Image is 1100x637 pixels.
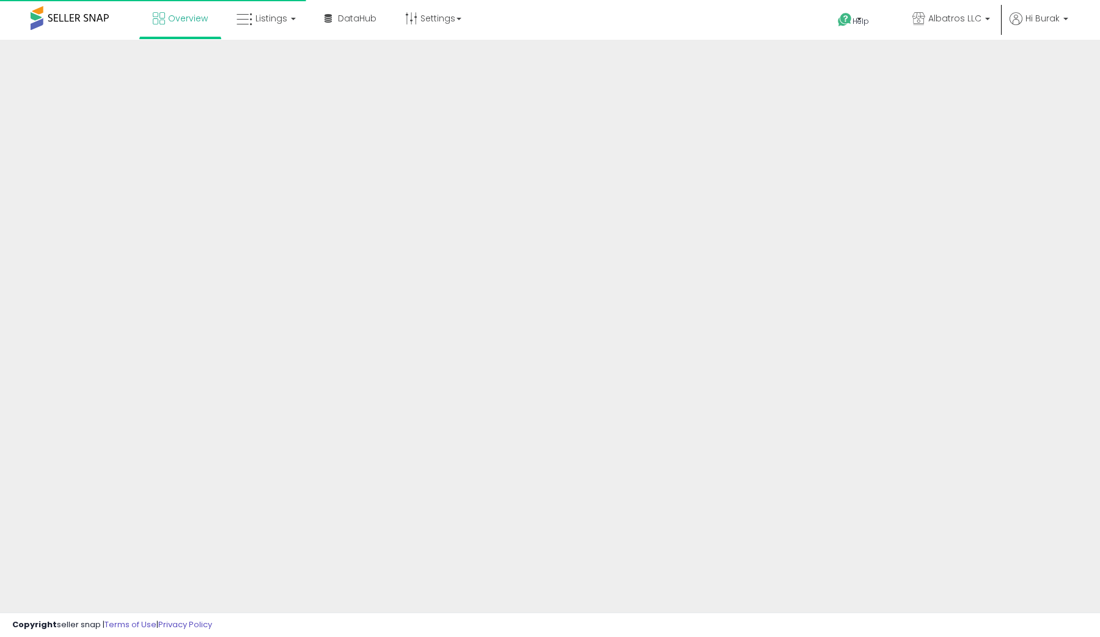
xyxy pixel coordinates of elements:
[338,12,376,24] span: DataHub
[255,12,287,24] span: Listings
[837,12,853,28] i: Get Help
[928,12,981,24] span: Albatros LLC
[853,16,869,26] span: Help
[1010,12,1068,40] a: Hi Burak
[1025,12,1060,24] span: Hi Burak
[168,12,208,24] span: Overview
[828,3,893,40] a: Help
